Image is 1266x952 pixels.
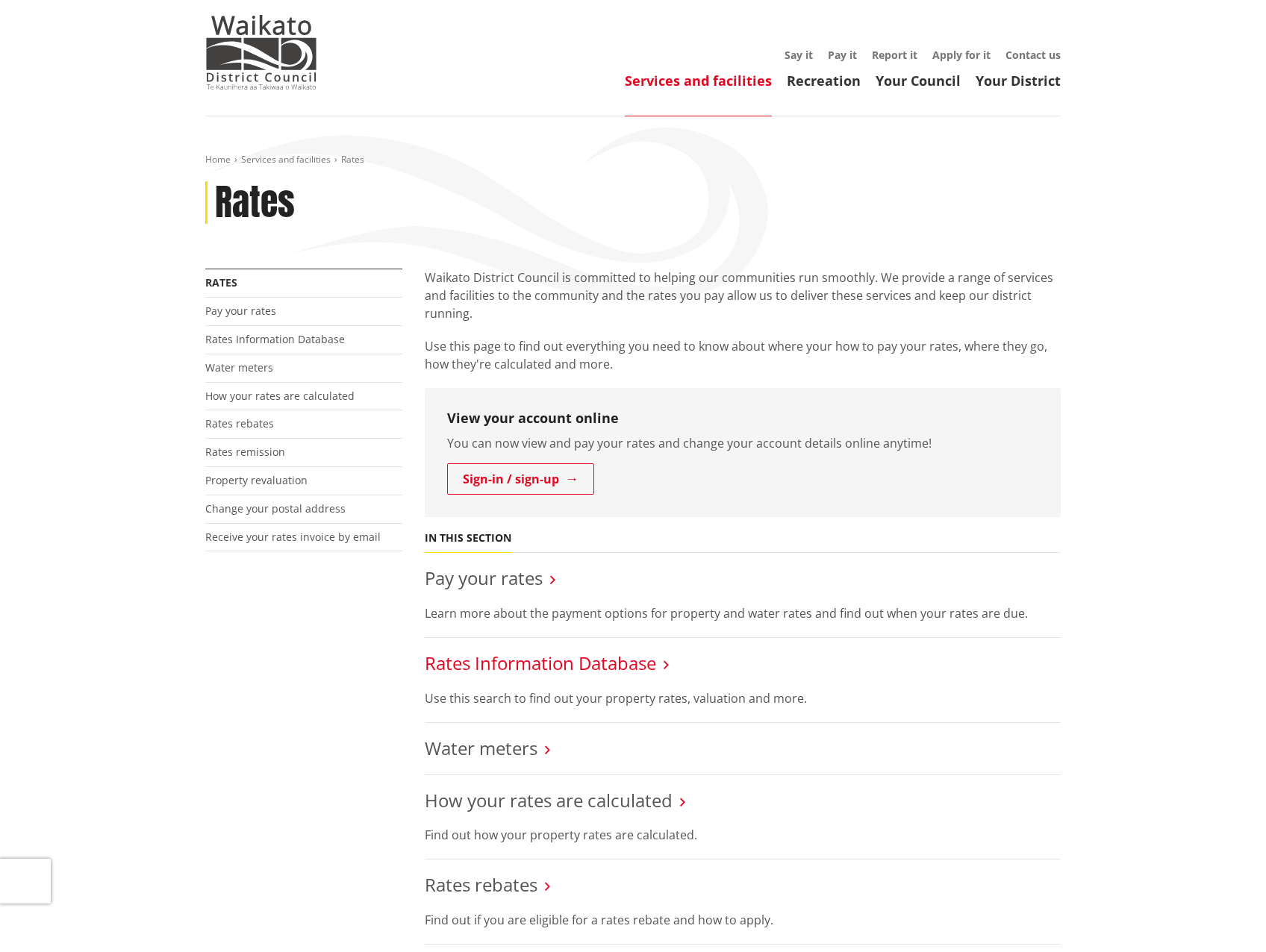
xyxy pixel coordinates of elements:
[205,360,273,375] a: Water meters
[205,15,317,90] img: Waikato District Council - Te Kaunihera aa Takiwaa o Waikato
[425,826,1061,844] p: Find out how your property rates are calculated.
[1005,48,1061,62] a: Contact us
[787,72,861,90] a: Recreation
[205,530,381,544] a: Receive your rates invoice by email
[205,153,231,166] a: Home
[205,275,237,289] a: Rates
[425,911,1061,929] p: Find out if you are eligible for a rates rebate and how to apply.
[872,48,917,62] a: Report it
[205,445,285,459] a: Rates remission
[425,337,1061,373] p: Use this page to find out everything you need to know about where your how to pay your rates, whe...
[205,332,345,346] a: Rates Information Database
[425,872,537,897] a: Rates rebates
[205,473,308,487] a: Property revaluation
[932,48,991,62] a: Apply for it
[425,532,511,545] h5: In this section
[425,689,1061,707] p: Use this search to find out your property rates, valuation and more.
[205,501,346,516] a: Change your postal address
[205,389,355,403] a: How your rates are calculated
[425,736,537,760] a: Water meters
[215,181,295,225] h1: Rates
[205,416,274,430] a: Rates rebates
[876,72,961,90] a: Your Council
[341,153,364,166] span: Rates
[447,410,1038,427] h3: View your account online
[205,304,276,318] a: Pay your rates
[425,651,656,675] a: Rates Information Database
[785,48,813,62] a: Say it
[425,604,1061,622] p: Learn more about the payment options for property and water rates and find out when your rates ar...
[425,788,673,812] a: How your rates are calculated
[241,153,331,166] a: Services and facilities
[205,154,1061,166] nav: breadcrumb
[425,269,1061,322] p: Waikato District Council is committed to helping our communities run smoothly. We provide a range...
[625,72,772,90] a: Services and facilities
[1197,889,1251,943] iframe: Messenger Launcher
[425,566,543,590] a: Pay your rates
[447,463,594,495] a: Sign-in / sign-up
[447,434,1038,452] p: You can now view and pay your rates and change your account details online anytime!
[828,48,857,62] a: Pay it
[976,72,1061,90] a: Your District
